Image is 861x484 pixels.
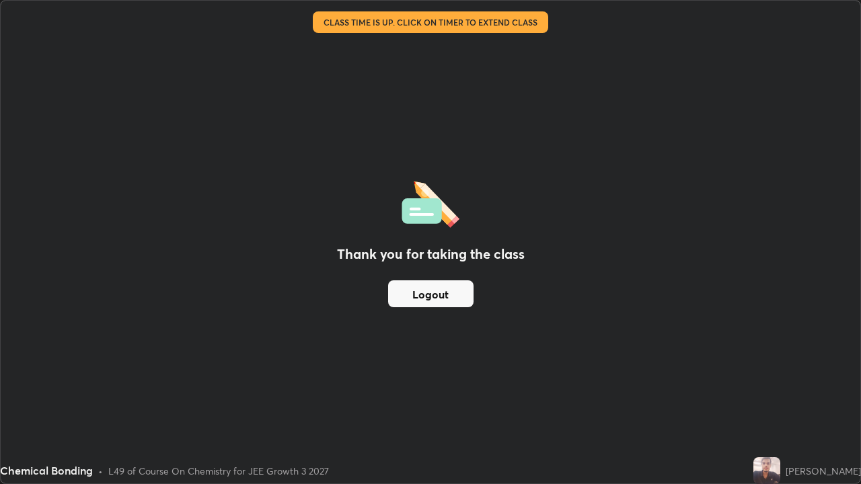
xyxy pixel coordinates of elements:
h2: Thank you for taking the class [337,244,525,264]
button: Logout [388,280,474,307]
div: [PERSON_NAME] [786,464,861,478]
div: • [98,464,103,478]
img: 73469f3a0533488fa98b30d297c2c94e.jpg [753,457,780,484]
img: offlineFeedback.1438e8b3.svg [402,177,459,228]
div: L49 of Course On Chemistry for JEE Growth 3 2027 [108,464,329,478]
